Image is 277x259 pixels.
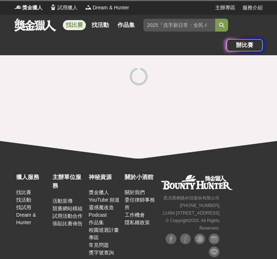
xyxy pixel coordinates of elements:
a: Dream & Hunter [16,212,36,225]
a: 試用活動合作 [52,213,83,219]
img: Facebook [166,234,176,244]
a: 常見問題 [89,242,109,248]
img: LINE [209,246,220,257]
a: 辦比賽 [227,39,263,51]
a: 隱私權政策 [125,220,150,225]
a: 競賽網站模組 [52,206,83,211]
div: 獵人服務 [16,173,49,182]
input: 2025「洗手新日常：全民 ALL IN」洗手歌全台徵選 [143,19,215,32]
a: 服務介紹 [243,4,263,11]
a: 工作機會 [125,212,145,218]
img: Logo [14,4,22,11]
a: 作品集 [89,220,104,225]
a: 找比賽 [63,20,86,30]
a: 作品集 [115,20,138,30]
small: 恩克斯網路科技股份有限公司 [163,196,220,201]
small: 11494 [STREET_ADDRESS] [162,211,220,216]
a: 校園巡迴計畫專區 [89,227,119,240]
span: 試用獵人 [57,4,78,11]
small: © Copyright 2025 . All Rights Reserved. [166,218,220,231]
a: 找試用 [16,204,31,210]
div: 主辦單位服務 [52,173,85,190]
div: 神秘資源 [89,173,121,182]
a: 找比賽 [16,189,31,195]
img: Logo [85,4,92,11]
img: Instagram [209,234,220,244]
div: 關於小酒館 [125,173,157,182]
a: 獎字號查詢 [89,250,114,255]
a: 靈感魔改造 Podcast [89,204,114,218]
a: 找活動 [89,20,112,30]
span: 獎金獵人 [22,4,42,11]
a: 委任律師事務所 [125,197,155,210]
img: Plurk [194,234,205,244]
img: Logo [50,4,57,11]
img: Facebook [180,234,191,244]
a: 主辦專區 [215,4,235,11]
a: 關於我們 [125,189,145,195]
a: Logo獎金獵人 [14,4,42,11]
a: 活動宣傳 [52,198,73,204]
a: LogoDream & Hunter [85,4,129,11]
a: Logo試用獵人 [50,4,78,11]
small: [PHONE_NUMBER] [180,203,220,208]
a: 找活動 [16,197,31,203]
a: 獎金獵人 YouTube 頻道 [89,189,120,203]
a: 張貼比賽佈告 [52,221,83,226]
span: Dream & Hunter [93,4,129,11]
